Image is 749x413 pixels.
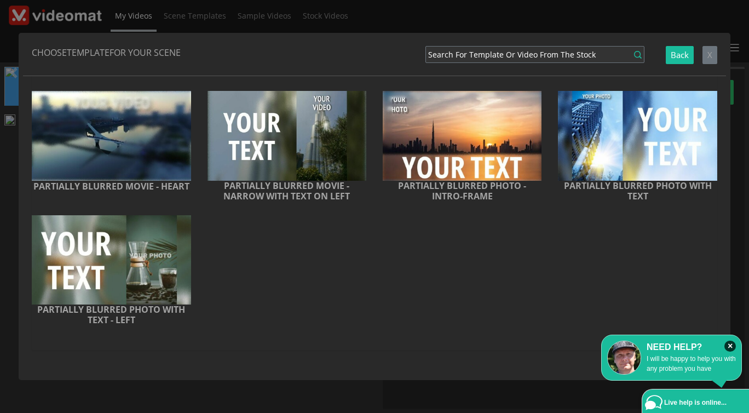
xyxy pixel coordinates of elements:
[702,46,717,64] button: Close
[558,181,717,202] h5: partially blurred photo with text
[383,181,541,202] h5: Partially blurred photo - intro-frame
[208,181,366,202] h5: Partially blurred movie - narrow with text on left
[647,355,736,372] span: I will be happy to help you with any problem you have
[645,392,749,413] a: Live help is online...
[607,341,736,354] div: NEED HELP?
[208,56,366,77] h5: Partially blurred movie - rotation
[666,46,694,64] button: Back
[32,305,191,325] h5: partially blurred photo with text - left
[32,181,191,192] h5: Partially blurred movie - heart
[664,399,727,406] span: Live help is online...
[724,341,736,352] i: Close
[32,56,191,77] h5: Partially blurred movie - intro-frame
